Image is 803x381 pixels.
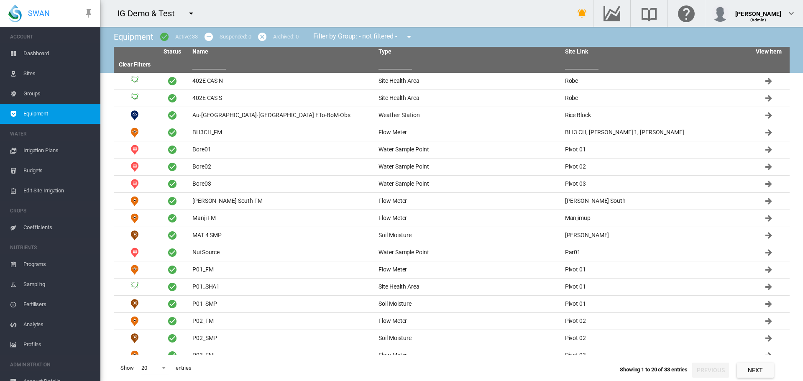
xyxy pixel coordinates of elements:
td: Water Sample Point [375,159,561,175]
span: entries [172,361,195,375]
td: Flow Meter [375,313,561,330]
td: 402E CAS N [189,73,375,89]
md-icon: icon-minus-circle [204,32,214,42]
span: Active [167,230,177,240]
td: Rice Block [562,107,748,124]
td: Site Health Area [375,73,561,89]
button: icon-menu-down [183,5,199,22]
button: icon-bell-ring [574,5,591,22]
md-icon: Click to go to equipment [764,179,774,189]
tr: Flow Meter [PERSON_NAME] South FM Flow Meter [PERSON_NAME] South Click to go to equipment [114,193,790,210]
span: Active [167,350,177,361]
td: Water Sample Point [114,244,156,261]
button: icon-menu-down [401,28,417,45]
span: Budgets [23,161,94,181]
md-icon: Click to go to equipment [764,350,774,361]
span: ACCOUNT [10,30,94,43]
md-icon: Click to go to equipment [764,282,774,292]
td: P02_FM [189,313,375,330]
tr: Site Health Area 402E CAS S Site Health Area Robe Click to go to equipment [114,90,790,107]
td: Pivot 01 [562,279,748,295]
td: Water Sample Point [114,176,156,192]
span: Dashboard [23,43,94,64]
span: Sites [23,64,94,84]
td: Robe [562,73,748,89]
button: Click to go to equipment [760,159,777,175]
md-icon: Click to go to equipment [764,213,774,223]
img: 13.svg [130,179,140,189]
button: Click to go to equipment [760,261,777,278]
button: Previous [692,363,729,378]
td: Robe [562,90,748,107]
td: Water Sample Point [375,176,561,192]
button: Click to go to equipment [760,141,777,158]
md-icon: Click to go to equipment [764,333,774,343]
img: 11.svg [130,230,140,240]
img: SWAN-Landscape-Logo-Colour-drop.png [8,5,22,22]
button: Click to go to equipment [760,330,777,347]
td: [PERSON_NAME] South [562,193,748,210]
td: Water Sample Point [114,159,156,175]
span: Sampling [23,274,94,294]
td: Water Sample Point [375,141,561,158]
td: MAT 4 SMP [189,227,375,244]
span: CROPS [10,204,94,217]
td: Par01 [562,244,748,261]
md-icon: Click to go to equipment [764,248,774,258]
button: icon-checkbox-marked-circle [156,28,173,45]
td: Flow Meter [375,210,561,227]
tr: Water Sample Point Bore02 Water Sample Point Pivot 02 Click to go to equipment [114,159,790,176]
img: 11.svg [130,299,140,309]
img: 11.svg [130,333,140,343]
img: 3.svg [130,282,140,292]
td: Flow Meter [114,347,156,364]
td: Site Health Area [114,279,156,295]
img: 10.svg [130,110,140,120]
a: Type [378,48,391,55]
td: Water Sample Point [375,244,561,261]
tr: Site Health Area P01_SHA1 Site Health Area Pivot 01 Click to go to equipment [114,279,790,296]
md-icon: Click to go to equipment [764,316,774,326]
span: Active [167,110,177,120]
span: Equipment [23,104,94,124]
td: Pivot 01 [562,296,748,312]
span: Active [167,248,177,258]
md-icon: icon-menu-down [404,32,414,42]
span: Active [167,162,177,172]
td: [PERSON_NAME] South FM [189,193,375,210]
td: Flow Meter [114,313,156,330]
td: Flow Meter [375,193,561,210]
span: Coefficients [23,217,94,238]
img: 9.svg [130,196,140,206]
md-icon: icon-menu-down [186,8,196,18]
td: P03_FM [189,347,375,364]
tr: Site Health Area 402E CAS N Site Health Area Robe Click to go to equipment [114,73,790,90]
button: Click to go to equipment [760,227,777,244]
md-icon: Click to go to equipment [764,196,774,206]
md-icon: Search the knowledge base [639,8,659,18]
md-icon: Click to go to equipment [764,299,774,309]
td: Pivot 02 [562,159,748,175]
span: Active [167,213,177,223]
td: P01_SMP [189,296,375,312]
div: Suspended: 0 [220,33,251,41]
span: Active [167,333,177,343]
td: Flow Meter [114,193,156,210]
button: Click to go to equipment [760,347,777,364]
td: Pivot 01 [562,261,748,278]
button: Click to go to equipment [760,124,777,141]
span: Groups [23,84,94,104]
tr: Flow Meter P02_FM Flow Meter Pivot 02 Click to go to equipment [114,313,790,330]
span: Active [167,128,177,138]
td: Soil Moisture [114,330,156,347]
img: 3.svg [130,76,140,86]
button: Click to go to equipment [760,244,777,261]
td: Manjimup [562,210,748,227]
a: Name [192,48,208,55]
td: NutSource [189,244,375,261]
md-icon: icon-chevron-down [786,8,796,18]
md-icon: Click to go to equipment [764,128,774,138]
md-icon: Click to go to equipment [764,93,774,103]
td: Au-[GEOGRAPHIC_DATA]-[GEOGRAPHIC_DATA] ETo-BoM-Obs [189,107,375,124]
div: [PERSON_NAME] [735,6,781,15]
